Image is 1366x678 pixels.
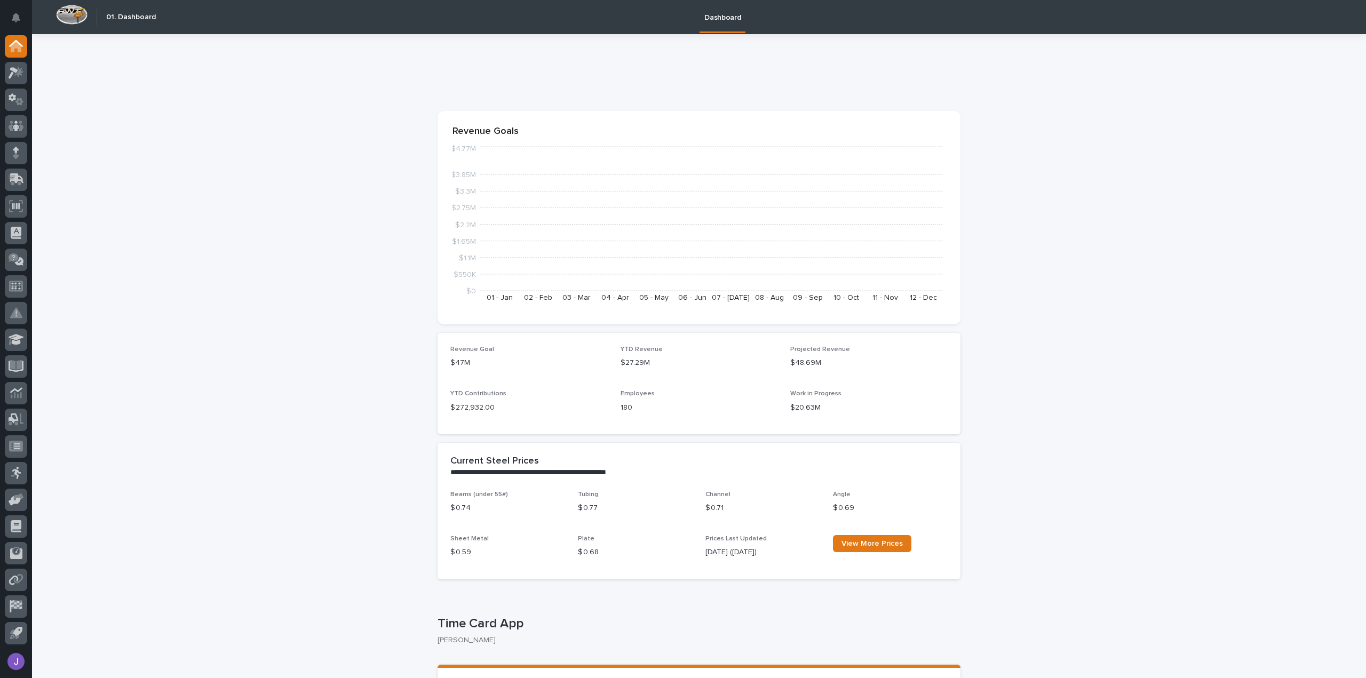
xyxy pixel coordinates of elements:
[450,502,565,514] p: $ 0.74
[678,294,706,301] text: 06 - Jun
[452,126,946,138] p: Revenue Goals
[106,13,156,22] h2: 01. Dashboard
[790,346,850,353] span: Projected Revenue
[833,491,851,498] span: Angle
[712,294,750,301] text: 07 - [DATE]
[578,491,598,498] span: Tubing
[451,145,476,153] tspan: $4.77M
[450,402,608,413] p: $ 272,932.00
[455,221,476,228] tspan: $2.2M
[790,402,948,413] p: $20.63M
[601,294,629,301] text: 04 - Apr
[524,294,552,301] text: 02 - Feb
[454,270,476,278] tspan: $550K
[438,636,952,645] p: [PERSON_NAME]
[487,294,513,301] text: 01 - Jan
[450,346,494,353] span: Revenue Goal
[833,294,859,301] text: 10 - Oct
[5,650,27,673] button: users-avatar
[452,237,476,245] tspan: $1.65M
[450,547,565,558] p: $ 0.59
[5,6,27,29] button: Notifications
[459,254,476,261] tspan: $1.1M
[872,294,898,301] text: 11 - Nov
[621,390,655,397] span: Employees
[562,294,591,301] text: 03 - Mar
[639,294,669,301] text: 05 - May
[450,456,539,467] h2: Current Steel Prices
[793,294,823,301] text: 09 - Sep
[833,535,911,552] a: View More Prices
[578,536,594,542] span: Plate
[13,13,27,30] div: Notifications
[450,536,489,542] span: Sheet Metal
[455,188,476,195] tspan: $3.3M
[578,502,693,514] p: $ 0.77
[705,536,767,542] span: Prices Last Updated
[790,357,948,369] p: $48.69M
[450,491,508,498] span: Beams (under 55#)
[451,171,476,179] tspan: $3.85M
[451,204,476,212] tspan: $2.75M
[450,390,506,397] span: YTD Contributions
[578,547,693,558] p: $ 0.68
[705,547,820,558] p: [DATE] ([DATE])
[56,5,88,25] img: Workspace Logo
[438,616,956,632] p: Time Card App
[621,402,778,413] p: 180
[466,288,476,295] tspan: $0
[841,540,903,547] span: View More Prices
[833,502,948,514] p: $ 0.69
[621,357,778,369] p: $27.29M
[755,294,784,301] text: 08 - Aug
[705,491,730,498] span: Channel
[705,502,820,514] p: $ 0.71
[910,294,937,301] text: 12 - Dec
[621,346,663,353] span: YTD Revenue
[450,357,608,369] p: $47M
[790,390,841,397] span: Work in Progress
